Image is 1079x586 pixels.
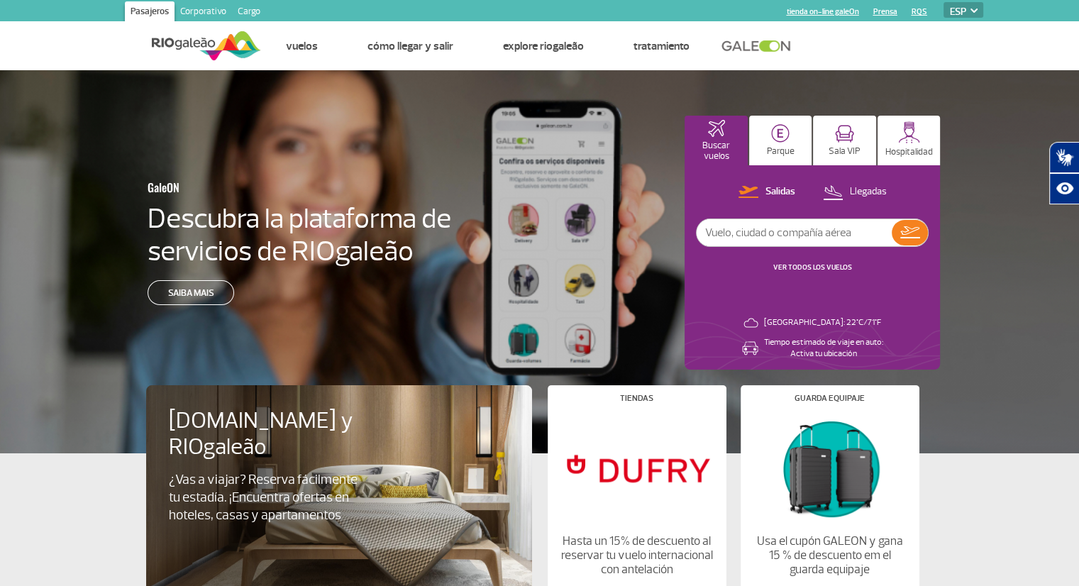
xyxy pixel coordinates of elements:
p: [GEOGRAPHIC_DATA]: 22°C/71°F [764,317,881,328]
button: Abrir tradutor de língua de sinais. [1049,142,1079,173]
p: Usa el cupón GALEON y gana 15 % de descuento em el guarda equipaje [752,534,907,577]
h4: Descubra la plataforma de servicios de RIOgaleão [148,202,454,267]
a: Saiba mais [148,280,234,305]
div: Plugin de acessibilidade da Hand Talk. [1049,142,1079,204]
img: airplaneHomeActive.svg [708,120,725,137]
a: Pasajeros [125,1,175,24]
a: VER TODOS LOS VUELOS [773,262,852,272]
p: ¿Vas a viajar? Reserva fácilmente tu estadía. ¡Encuentra ofertas en hoteles, casas y apartamentos [169,471,370,524]
p: Sala VIP [829,146,861,157]
a: tienda on-line galeOn [787,7,859,16]
img: Guarda equipaje [752,414,907,523]
img: vipRoom.svg [835,125,854,143]
p: Buscar vuelos [692,140,741,162]
h4: [DOMAIN_NAME] y RIOgaleão [169,408,394,460]
button: Buscar vuelos [685,116,748,165]
button: Abrir recursos assistivos. [1049,173,1079,204]
a: Vuelos [286,39,318,53]
img: hospitality.svg [898,121,920,143]
button: Hospitalidad [878,116,941,165]
p: Tiempo estimado de viaje en auto: Activa tu ubicación [764,337,883,360]
p: Hasta un 15% de descuento al reservar tu vuelo internacional con antelación [559,534,714,577]
img: Tiendas [559,414,714,523]
button: Llegadas [819,183,891,201]
button: Sala VIP [813,116,876,165]
a: RQS [912,7,927,16]
h4: Tiendas [620,394,653,402]
a: Corporativo [175,1,232,24]
input: Vuelo, ciudad o compañía aérea [697,219,892,246]
a: Cargo [232,1,266,24]
img: carParkingHome.svg [771,124,790,143]
p: Parque [767,146,795,157]
h4: Guarda equipaje [795,394,865,402]
h3: GaleON [148,172,384,202]
button: Parque [749,116,812,165]
a: Explore RIOgaleão [503,39,584,53]
a: Cómo llegar y salir [367,39,453,53]
a: Prensa [873,7,897,16]
button: Salidas [734,183,799,201]
p: Llegadas [850,185,887,199]
p: Salidas [765,185,795,199]
a: Tratamiento [633,39,690,53]
p: Hospitalidad [885,147,933,157]
button: VER TODOS LOS VUELOS [769,262,856,273]
a: [DOMAIN_NAME] y RIOgaleão¿Vas a viajar? Reserva fácilmente tu estadía. ¡Encuentra ofertas en hote... [169,408,509,524]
